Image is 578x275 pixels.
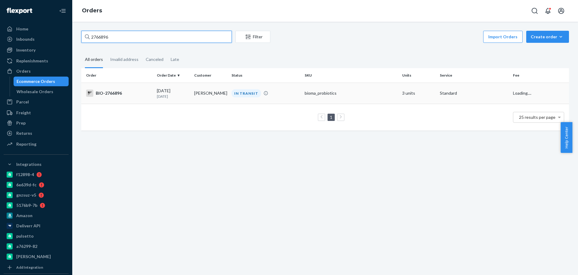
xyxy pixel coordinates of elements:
div: Inventory [16,47,36,53]
a: Orders [82,7,102,14]
td: Loading.... [511,83,569,104]
button: Open account menu [555,5,567,17]
a: Inventory [4,45,69,55]
a: Deliverr API [4,221,69,231]
button: Integrations [4,160,69,169]
button: Open Search Box [529,5,541,17]
a: Returns [4,128,69,138]
p: Standard [440,90,508,96]
th: Service [437,68,511,83]
a: Prep [4,118,69,128]
a: pulsetto [4,231,69,241]
img: Flexport logo [7,8,32,14]
a: 5176b9-7b [4,201,69,210]
a: Amazon [4,211,69,220]
div: Reporting [16,141,36,147]
div: Orders [16,68,31,74]
td: [PERSON_NAME] [192,83,229,104]
button: Import Orders [483,31,523,43]
div: IN TRANSIT [232,89,261,97]
ol: breadcrumbs [77,2,107,20]
span: 25 results per page [519,115,555,120]
button: Open notifications [542,5,554,17]
a: Home [4,24,69,34]
td: 3 units [400,83,437,104]
button: Close Navigation [57,5,69,17]
div: Returns [16,130,32,136]
a: gnzsuz-v5 [4,190,69,200]
div: Create order [531,34,564,40]
div: Replenishments [16,58,48,64]
div: Deliverr API [16,223,40,229]
div: BIO-2766896 [86,90,152,97]
div: Wholesale Orders [17,89,53,95]
a: 6e639d-fc [4,180,69,190]
div: Amazon [16,213,33,219]
div: bioma_probiotics [305,90,397,96]
div: gnzsuz-v5 [16,192,36,198]
th: Order [81,68,154,83]
th: Status [229,68,302,83]
div: Invalid address [110,52,138,67]
div: pulsetto [16,233,34,239]
div: Late [171,52,179,67]
div: Prep [16,120,26,126]
p: [DATE] [157,94,189,99]
div: Customer [194,73,227,78]
button: Help Center [561,122,572,153]
div: Canceled [146,52,163,67]
div: [PERSON_NAME] [16,254,51,260]
div: All orders [85,52,103,68]
div: Parcel [16,99,29,105]
a: a76299-82 [4,242,69,251]
div: [DATE] [157,88,189,99]
span: Support [12,4,34,10]
div: Integrations [16,161,42,167]
input: Search orders [81,31,232,43]
th: Units [400,68,437,83]
a: f12898-4 [4,170,69,179]
th: Fee [511,68,569,83]
div: 6e639d-fc [16,182,36,188]
th: Order Date [154,68,192,83]
div: f12898-4 [16,172,34,178]
a: Inbounds [4,34,69,44]
a: Replenishments [4,56,69,66]
a: Reporting [4,139,69,149]
div: 5176b9-7b [16,202,37,208]
button: Filter [235,31,270,43]
a: Page 1 is your current page [329,115,334,120]
a: Wholesale Orders [14,87,69,96]
div: Inbounds [16,36,35,42]
a: Orders [4,66,69,76]
div: Home [16,26,28,32]
a: [PERSON_NAME] [4,252,69,261]
a: Parcel [4,97,69,107]
a: Ecommerce Orders [14,77,69,86]
a: Freight [4,108,69,118]
div: Filter [236,34,270,40]
div: a76299-82 [16,243,37,249]
div: Freight [16,110,31,116]
button: Create order [526,31,569,43]
th: SKU [302,68,400,83]
a: Add Integration [4,264,69,271]
div: Ecommerce Orders [17,78,55,84]
div: Add Integration [16,265,43,270]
